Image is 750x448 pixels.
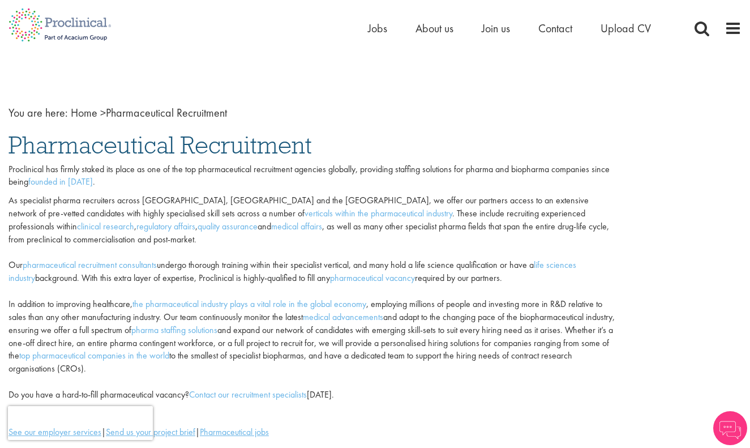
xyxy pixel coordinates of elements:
p: As specialist pharma recruiters across [GEOGRAPHIC_DATA], [GEOGRAPHIC_DATA] and the [GEOGRAPHIC_D... [8,194,616,402]
a: Join us [482,21,510,36]
a: pharma staffing solutions [131,324,217,336]
span: You are here: [8,105,68,120]
a: founded in [DATE] [28,176,93,187]
a: pharmaceutical vacancy [330,272,415,284]
a: quality assurance [198,220,258,232]
a: clinical research [77,220,134,232]
a: top pharmaceutical companies in the world [19,349,169,361]
span: Pharmaceutical Recruitment [8,130,312,160]
img: Chatbot [713,411,747,445]
a: Upload CV [601,21,651,36]
p: Proclinical has firmly staked its place as one of the top pharmaceutical recruitment agencies glo... [8,163,616,189]
span: Pharmaceutical Recruitment [71,105,227,120]
a: medical advancements [303,311,383,323]
a: pharmaceutical recruitment consultants [23,259,157,271]
a: About us [415,21,453,36]
a: Contact our recruitment specialists [189,389,307,400]
a: Pharmaceutical jobs [200,426,269,438]
span: > [100,105,106,120]
div: | | [8,426,616,439]
a: regulatory affairs [136,220,195,232]
a: Contact [538,21,572,36]
a: breadcrumb link to Home [71,105,97,120]
a: the pharmaceutical industry plays a vital role in the global economy [132,298,366,310]
iframe: reCAPTCHA [8,406,153,440]
a: life sciences industry [8,259,576,284]
a: Jobs [368,21,387,36]
a: verticals within the pharmaceutical industry [305,207,452,219]
a: medical affairs [271,220,322,232]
